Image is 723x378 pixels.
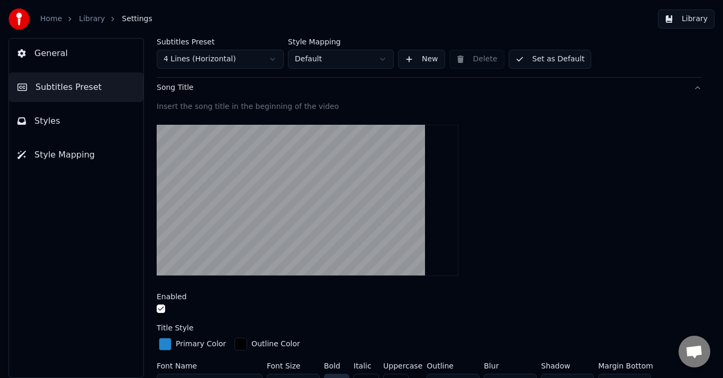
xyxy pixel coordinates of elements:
img: youka [8,8,30,30]
div: Song Title [157,82,685,93]
a: Library [79,14,105,24]
label: Margin Bottom [598,362,653,370]
button: General [9,39,143,68]
label: Subtitles Preset [157,38,284,45]
nav: breadcrumb [40,14,152,24]
a: Home [40,14,62,24]
label: Font Name [157,362,263,370]
button: Primary Color [157,336,228,353]
button: Library [658,10,715,29]
label: Style Mapping [288,38,394,45]
button: Subtitles Preset [9,72,143,102]
button: Styles [9,106,143,136]
div: Open chat [679,336,710,367]
button: Outline Color [232,336,302,353]
button: Style Mapping [9,140,143,170]
label: Outline [427,362,480,370]
label: Title Style [157,324,194,331]
div: Insert the song title in the beginning of the video [157,102,702,112]
button: Song Title [157,74,702,102]
span: Style Mapping [34,149,95,161]
span: Styles [34,115,60,127]
div: Primary Color [176,339,226,349]
label: Blur [484,362,537,370]
span: General [34,47,68,60]
div: Outline Color [251,339,300,349]
span: Settings [122,14,152,24]
label: Bold [324,362,349,370]
button: New [398,50,445,69]
label: Uppercase [383,362,422,370]
label: Shadow [541,362,594,370]
label: Enabled [157,293,187,300]
button: Set as Default [509,50,592,69]
label: Font Size [267,362,320,370]
label: Italic [354,362,379,370]
span: Subtitles Preset [35,81,102,94]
